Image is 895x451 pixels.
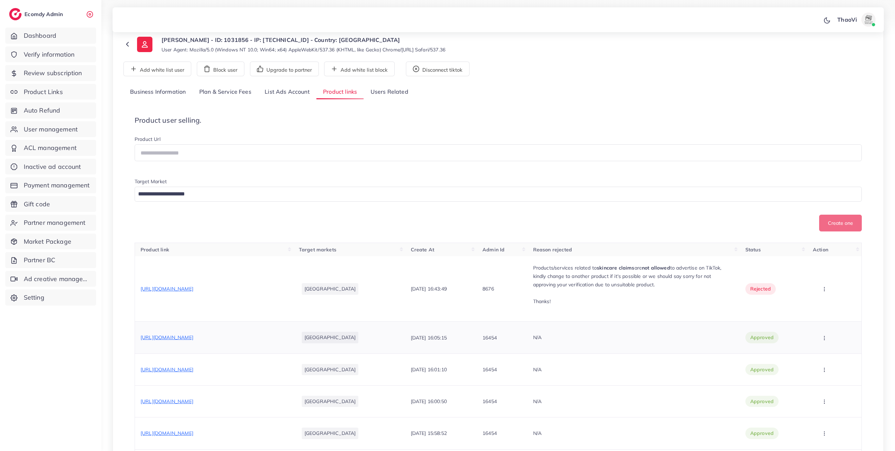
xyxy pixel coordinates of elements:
span: Auto Refund [24,106,60,115]
a: Setting [5,289,96,306]
span: [URL][DOMAIN_NAME] [141,334,193,341]
p: Products/services related to are to advertise on TikTok, kindly change to another product if it's... [533,264,734,289]
img: avatar [861,13,875,27]
p: [DATE] 16:43:49 [411,285,447,293]
p: [DATE] 16:01:10 [411,365,447,374]
h4: Product user selling. [135,116,862,124]
button: Block user [197,62,244,76]
span: Create At [411,246,434,253]
p: 16454 [482,429,497,437]
a: User management [5,121,96,137]
a: logoEcomdy Admin [9,8,65,20]
span: Inactive ad account [24,162,81,171]
span: Gift code [24,200,50,209]
a: Market Package [5,234,96,250]
img: ic-user-info.36bf1079.svg [137,37,152,52]
span: approved [750,366,774,373]
a: Verify information [5,46,96,63]
span: [URL][DOMAIN_NAME] [141,366,193,373]
span: Payment management [24,181,90,190]
input: Search for option [136,189,853,200]
p: [DATE] 15:58:52 [411,429,447,437]
span: Product Links [24,87,63,96]
p: 16454 [482,334,497,342]
span: approved [750,334,774,341]
label: Target Market [135,178,167,185]
li: [GEOGRAPHIC_DATA] [302,428,359,439]
a: Product Links [5,84,96,100]
p: [PERSON_NAME] - ID: 1031856 - IP: [TECHNICAL_ID] - Country: [GEOGRAPHIC_DATA] [162,36,445,44]
p: Thanks! [533,297,734,306]
span: rejected [750,285,771,292]
div: Search for option [135,187,862,202]
a: Users Related [364,85,415,100]
span: [URL][DOMAIN_NAME] [141,398,193,405]
span: Status [745,246,761,253]
span: Target markets [299,246,336,253]
p: 8676 [482,285,494,293]
span: N/A [533,430,542,436]
a: Dashboard [5,28,96,44]
strong: skincare claims [597,265,634,271]
button: Create one [819,215,862,231]
span: [URL][DOMAIN_NAME] [141,430,193,436]
a: Partner BC [5,252,96,268]
a: Plan & Service Fees [193,85,258,100]
span: [URL][DOMAIN_NAME] [141,286,193,292]
span: Market Package [24,237,71,246]
a: Partner management [5,215,96,231]
p: 16454 [482,365,497,374]
span: Action [813,246,828,253]
p: ThaoVi [837,15,857,24]
span: N/A [533,334,542,341]
span: N/A [533,366,542,373]
span: User management [24,125,78,134]
label: Product Url [135,136,160,143]
strong: not allowed [642,265,670,271]
span: ACL management [24,143,77,152]
span: N/A [533,398,542,405]
span: Setting [24,293,44,302]
span: approved [750,398,774,405]
a: Ad creative management [5,271,96,287]
a: Auto Refund [5,102,96,119]
a: Business Information [123,85,193,100]
span: Verify information [24,50,75,59]
a: Inactive ad account [5,159,96,175]
small: User Agent: Mozilla/5.0 (Windows NT 10.0; Win64; x64) AppleWebKit/537.36 (KHTML, like Gecko) Chro... [162,46,445,53]
span: Partner management [24,218,86,227]
li: [GEOGRAPHIC_DATA] [302,396,359,407]
span: Admin Id [482,246,504,253]
li: [GEOGRAPHIC_DATA] [302,364,359,375]
p: 16454 [482,397,497,406]
li: [GEOGRAPHIC_DATA] [302,283,359,294]
a: Gift code [5,196,96,212]
span: approved [750,430,774,437]
button: Add white list user [123,62,191,76]
a: Payment management [5,177,96,193]
a: Product links [316,85,364,100]
img: logo [9,8,22,20]
span: Dashboard [24,31,56,40]
span: Product link [141,246,169,253]
button: Disconnect tiktok [406,62,470,76]
button: Upgrade to partner [250,62,319,76]
a: Review subscription [5,65,96,81]
span: Ad creative management [24,274,91,284]
span: Review subscription [24,69,82,78]
h2: Ecomdy Admin [24,11,65,17]
span: Partner BC [24,256,56,265]
a: ACL management [5,140,96,156]
a: ThaoViavatar [833,13,878,27]
p: [DATE] 16:00:50 [411,397,447,406]
p: [DATE] 16:05:15 [411,334,447,342]
a: List Ads Account [258,85,316,100]
button: Add white list block [324,62,395,76]
li: [GEOGRAPHIC_DATA] [302,332,359,343]
span: Reason rejected [533,246,572,253]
